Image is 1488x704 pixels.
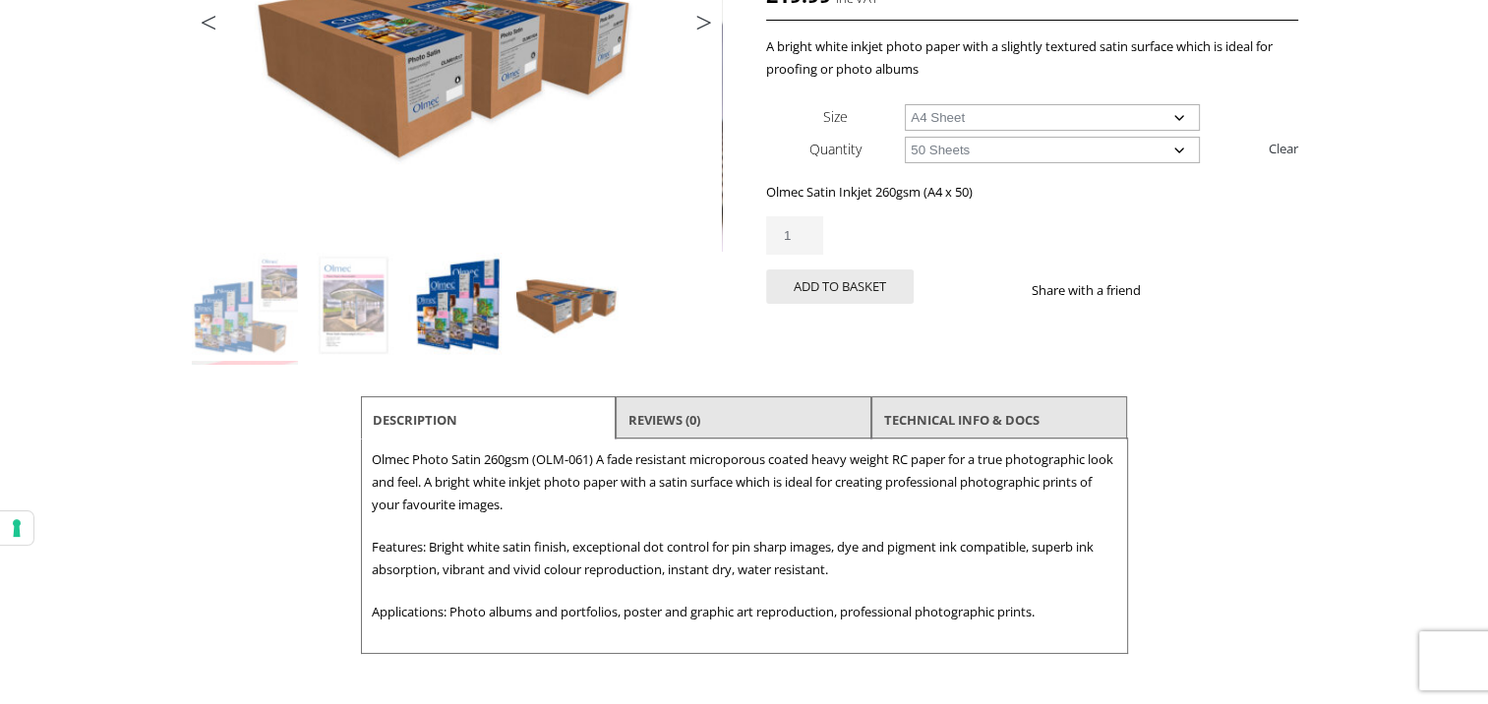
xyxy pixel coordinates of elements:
button: Add to basket [766,269,914,304]
img: Olmec Satin Inkjet Paper 260gsm (OLM-061) - Image 5 [192,361,298,467]
p: Olmec Photo Satin 260gsm (OLM-061) A fade resistant microporous coated heavy weight RC paper for ... [372,448,1117,516]
label: Size [823,107,848,126]
img: Olmec Satin Inkjet Paper 260gsm (OLM-061) - Image 4 [516,253,623,359]
p: Applications: Photo albums and portfolios, poster and graphic art reproduction, professional phot... [372,601,1117,623]
p: A bright white inkjet photo paper with a slightly textured satin surface which is ideal for proof... [766,35,1297,81]
input: Product quantity [766,216,823,255]
p: Share with a friend [1032,279,1164,302]
img: facebook sharing button [1164,282,1180,298]
p: Olmec Satin Inkjet 260gsm (A4 x 50) [766,181,1297,204]
img: Olmec Satin Inkjet Paper 260gsm (OLM-061) - Image 2 [300,253,406,359]
img: Olmec Satin Inkjet Paper 260gsm (OLM-061) - Image 3 [408,253,514,359]
a: Reviews (0) [628,402,700,438]
a: Description [373,402,457,438]
a: Clear options [1269,133,1298,164]
label: Quantity [809,140,862,158]
img: Olmec Satin Inkjet Paper 260gsm (OLM-061) [192,253,298,359]
a: TECHNICAL INFO & DOCS [884,402,1040,438]
img: email sharing button [1212,282,1227,298]
img: twitter sharing button [1188,282,1204,298]
p: Features: Bright white satin finish, exceptional dot control for pin sharp images, dye and pigmen... [372,536,1117,581]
